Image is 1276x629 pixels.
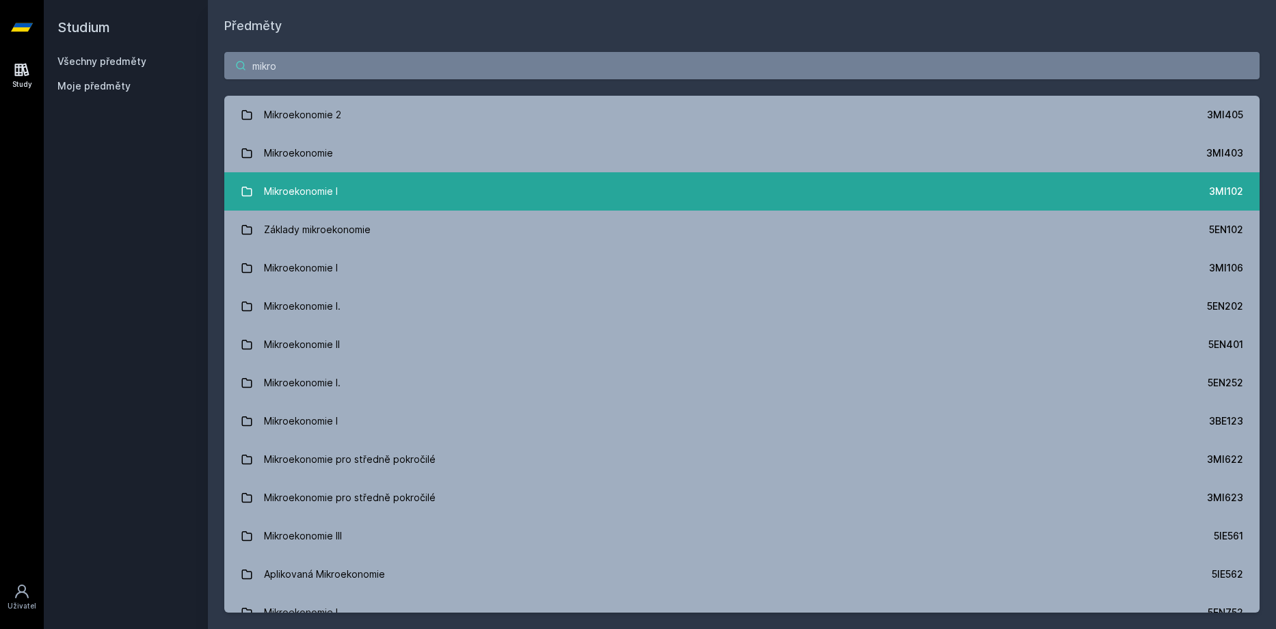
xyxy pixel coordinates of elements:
[1207,491,1243,505] div: 3MI623
[264,484,436,511] div: Mikroekonomie pro středně pokročilé
[1209,261,1243,275] div: 3MI106
[224,16,1260,36] h1: Předměty
[264,522,342,550] div: Mikroekonomie III
[12,79,32,90] div: Study
[3,576,41,618] a: Uživatel
[1208,606,1243,619] div: 5EN752
[224,364,1260,402] a: Mikroekonomie I. 5EN252
[224,517,1260,555] a: Mikroekonomie III 5IE561
[264,599,341,626] div: Mikroekonomie I.
[224,211,1260,249] a: Základy mikroekonomie 5EN102
[264,561,385,588] div: Aplikovaná Mikroekonomie
[1207,108,1243,122] div: 3MI405
[264,446,436,473] div: Mikroekonomie pro středně pokročilé
[1208,338,1243,351] div: 5EN401
[224,440,1260,479] a: Mikroekonomie pro středně pokročilé 3MI622
[264,331,340,358] div: Mikroekonomie II
[224,52,1260,79] input: Název nebo ident předmětu…
[224,325,1260,364] a: Mikroekonomie II 5EN401
[224,249,1260,287] a: Mikroekonomie I 3MI106
[1212,567,1243,581] div: 5IE562
[224,134,1260,172] a: Mikroekonomie 3MI403
[1209,414,1243,428] div: 3BE123
[224,287,1260,325] a: Mikroekonomie I. 5EN202
[1207,299,1243,313] div: 5EN202
[8,601,36,611] div: Uživatel
[224,172,1260,211] a: Mikroekonomie I 3MI102
[1214,529,1243,543] div: 5IE561
[1209,185,1243,198] div: 3MI102
[264,254,338,282] div: Mikroekonomie I
[1209,223,1243,237] div: 5EN102
[224,402,1260,440] a: Mikroekonomie I 3BE123
[1208,376,1243,390] div: 5EN252
[264,101,341,129] div: Mikroekonomie 2
[264,369,341,397] div: Mikroekonomie I.
[224,96,1260,134] a: Mikroekonomie 2 3MI405
[1207,453,1243,466] div: 3MI622
[3,55,41,96] a: Study
[264,139,333,167] div: Mikroekonomie
[264,293,341,320] div: Mikroekonomie I.
[57,55,146,67] a: Všechny předměty
[57,79,131,93] span: Moje předměty
[264,216,371,243] div: Základy mikroekonomie
[224,479,1260,517] a: Mikroekonomie pro středně pokročilé 3MI623
[264,178,338,205] div: Mikroekonomie I
[264,407,338,435] div: Mikroekonomie I
[224,555,1260,593] a: Aplikovaná Mikroekonomie 5IE562
[1206,146,1243,160] div: 3MI403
